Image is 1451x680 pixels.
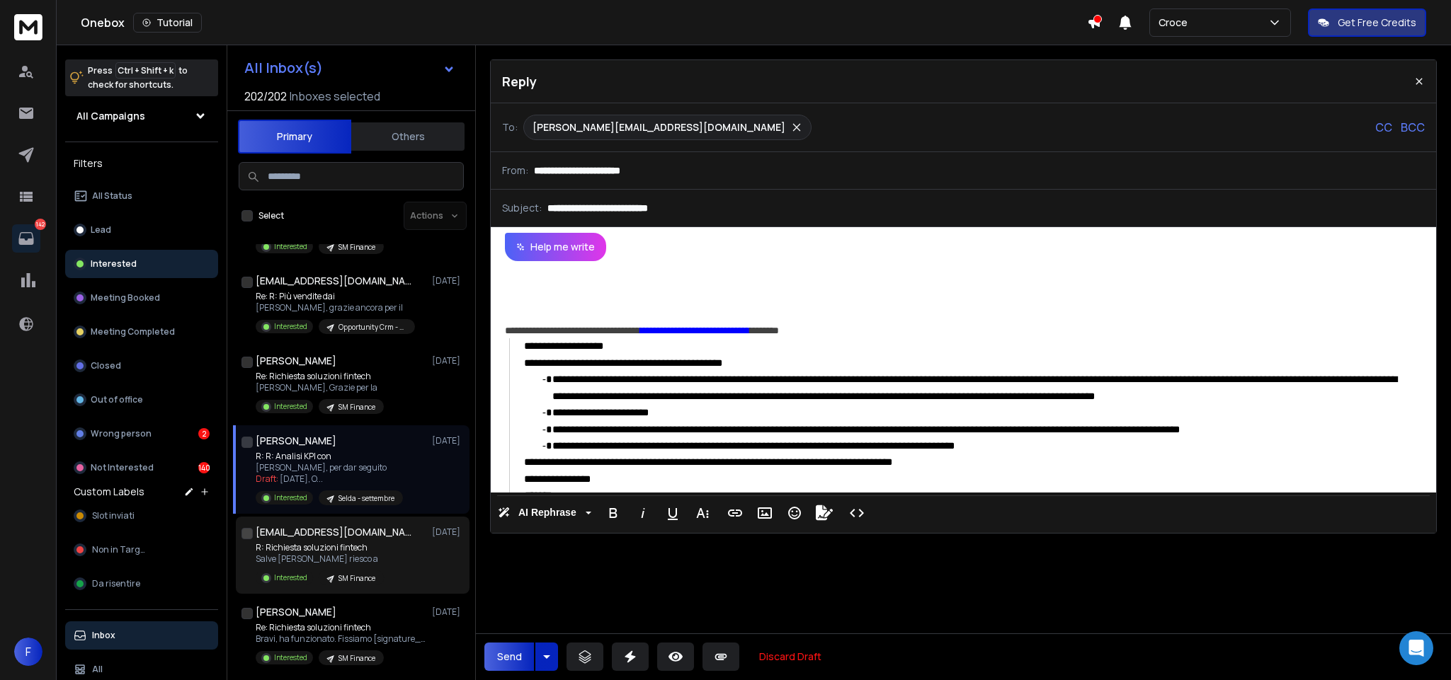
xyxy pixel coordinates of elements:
button: Interested [65,250,218,278]
button: AI Rephrase [495,499,594,527]
p: All [92,664,103,675]
button: Others [351,121,465,152]
p: Selda - settembre [338,493,394,504]
button: More Text [689,499,716,527]
p: [DATE] [432,435,464,446]
a: 142 [12,224,40,253]
button: Code View [843,499,870,527]
p: Croce [1159,16,1193,30]
button: Help me write [505,233,606,261]
button: Not Interested140 [65,454,218,482]
button: All Inbox(s) [233,54,467,82]
p: [DATE] [432,526,464,538]
p: 142 [35,219,46,230]
h3: Filters [65,154,218,173]
span: 202 / 202 [244,88,287,105]
p: Re: Richiesta soluzioni fintech [256,371,384,382]
button: Slot inviati [65,502,218,530]
p: Interested [274,652,307,663]
button: Signature [811,499,838,527]
button: F [14,638,42,666]
p: Interested [274,321,307,332]
p: SM Finance [338,242,375,253]
p: R: R: Analisi KPI con [256,451,403,462]
p: SM Finance [338,653,375,664]
span: Ctrl + Shift + k [115,62,176,79]
button: Underline (Ctrl+U) [659,499,686,527]
p: Not Interested [91,462,154,473]
button: All Campaigns [65,102,218,130]
button: Lead [65,216,218,244]
button: Non in Target [65,536,218,564]
p: Meeting Booked [91,292,160,304]
p: SM Finance [338,402,375,413]
p: CC [1375,119,1392,136]
p: [DATE] [432,275,464,287]
p: Interested [274,401,307,412]
button: Italic (Ctrl+I) [630,499,656,527]
p: [DATE] [432,606,464,618]
p: Inbox [92,630,115,641]
span: Non in Target [92,544,149,555]
span: AI Rephrase [516,507,579,519]
p: [DATE] [432,355,464,367]
button: Da risentire [65,570,218,598]
p: Closed [91,360,121,371]
p: R: Richiesta soluzioni fintech [256,542,384,553]
label: Select [258,210,284,221]
h1: All Inbox(s) [244,61,323,75]
div: Open Intercom Messenger [1399,631,1433,665]
p: Salve [PERSON_NAME] riesco a [256,553,384,565]
p: [PERSON_NAME], Grazie per la [256,382,384,393]
button: Bold (Ctrl+B) [600,499,627,527]
span: Draft: [256,473,278,485]
button: Insert Link (Ctrl+K) [722,499,749,527]
p: Re: Richiesta soluzioni fintech [256,622,426,633]
p: From: [502,163,528,178]
button: All Status [65,182,218,210]
span: Da risentire [92,578,140,589]
p: SM Finance [338,573,375,584]
p: BCC [1401,119,1425,136]
span: [DATE], O ... [280,473,323,485]
h3: Inboxes selected [290,88,380,105]
h1: [EMAIL_ADDRESS][DOMAIN_NAME] [256,525,411,539]
button: Tutorial [133,13,202,33]
p: Wrong person [91,428,152,439]
p: Lead [91,224,111,236]
h3: Custom Labels [74,485,144,499]
div: 140 [198,462,210,473]
button: Get Free Credits [1308,8,1426,37]
p: Interested [274,492,307,503]
p: Interested [274,241,307,252]
p: Reply [502,71,537,91]
p: Interested [274,572,307,583]
p: All Status [92,190,132,202]
button: Emoticons [781,499,808,527]
button: Meeting Booked [65,284,218,312]
p: Meeting Completed [91,326,175,338]
div: 2 [198,428,210,439]
p: To: [502,120,518,134]
p: [PERSON_NAME], grazie ancora per il [256,302,415,313]
button: Meeting Completed [65,318,218,346]
p: Interested [91,258,137,270]
h1: [EMAIL_ADDRESS][DOMAIN_NAME] [256,274,411,288]
p: Out of office [91,394,143,405]
h1: [PERSON_NAME] [256,354,336,368]
p: Bravi, ha funzionato. Fissiamo [signature_791441192] [256,633,426,645]
p: [PERSON_NAME][EMAIL_ADDRESS][DOMAIN_NAME] [533,120,785,134]
p: Re: R: Più vendite dai [256,291,415,302]
p: Press to check for shortcuts. [88,64,188,92]
h1: [PERSON_NAME] [256,605,336,619]
p: Get Free Credits [1338,16,1416,30]
p: Subject: [502,201,542,215]
button: Send [484,642,534,671]
div: Onebox [81,13,1087,33]
p: Opportunity Crm - arredamento ottobre [338,322,406,333]
button: Inbox [65,621,218,650]
button: Out of office [65,386,218,414]
button: Closed [65,352,218,380]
